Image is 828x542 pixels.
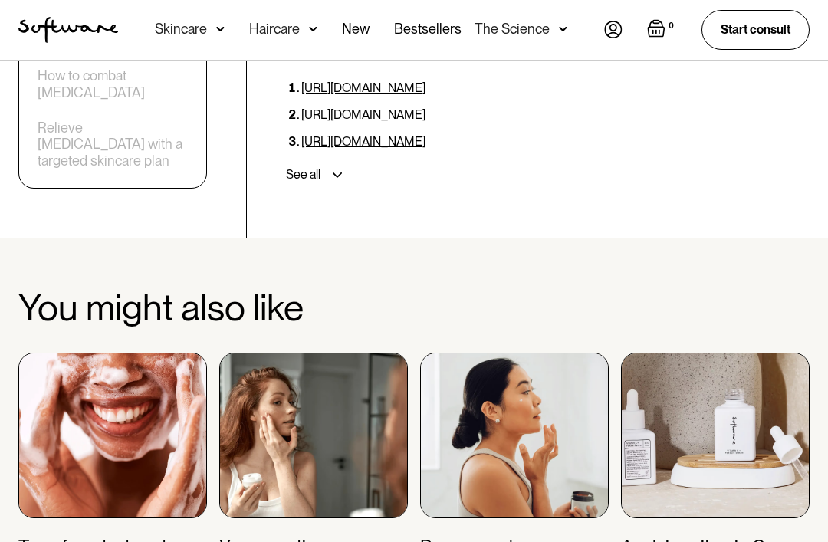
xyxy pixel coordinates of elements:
[301,108,426,123] a: [URL][DOMAIN_NAME]
[559,21,567,37] img: arrow down
[249,21,300,37] div: Haircare
[301,135,426,149] a: [URL][DOMAIN_NAME]
[18,17,118,43] img: Software Logo
[18,17,118,43] a: home
[301,81,426,96] a: [URL][DOMAIN_NAME]
[309,21,317,37] img: arrow down
[38,120,188,170] a: Relieve [MEDICAL_DATA] with a targeted skincare plan
[18,288,810,329] h2: You might also like
[216,21,225,37] img: arrow down
[665,19,677,33] div: 0
[286,168,320,183] div: See all
[701,10,810,49] a: Start consult
[155,21,207,37] div: Skincare
[38,68,188,101] a: How to combat [MEDICAL_DATA]
[647,19,677,41] a: Open empty cart
[475,21,550,37] div: The Science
